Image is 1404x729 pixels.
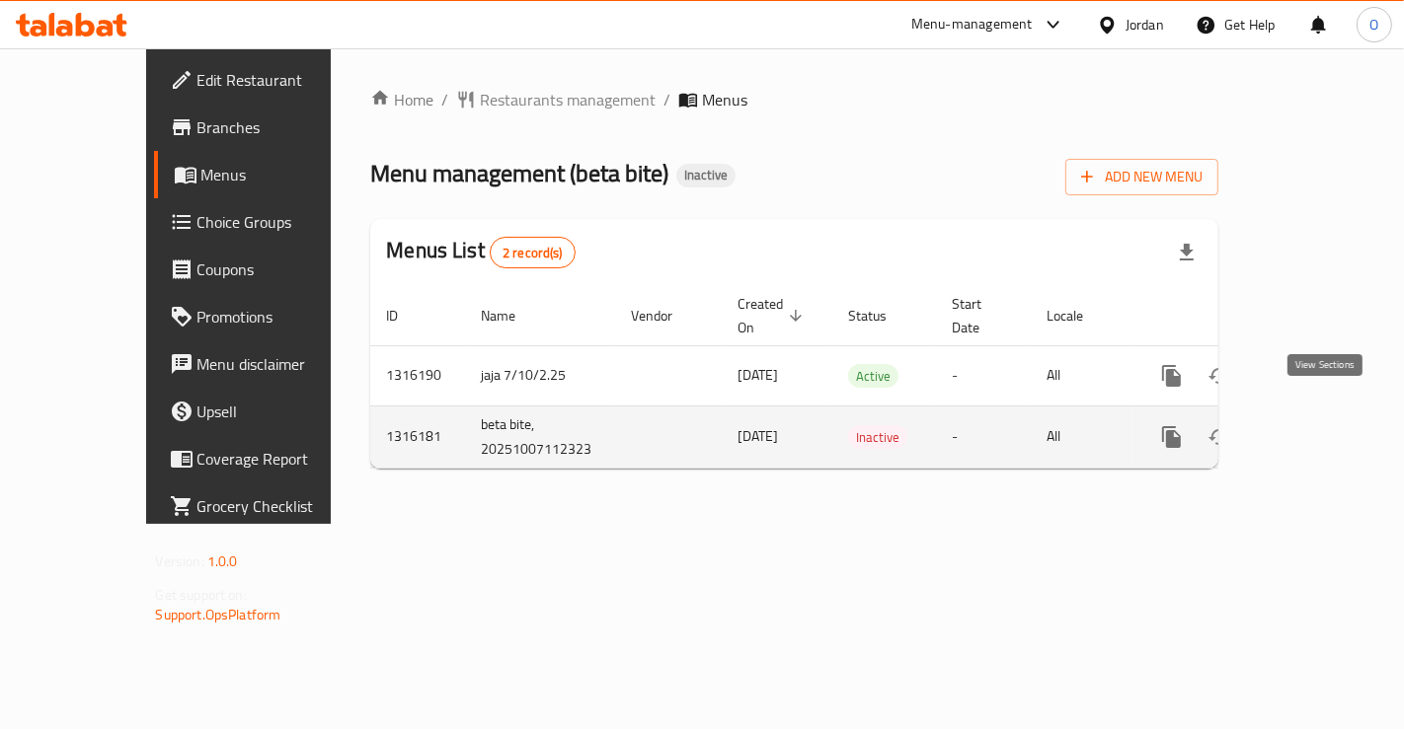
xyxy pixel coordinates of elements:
td: 1316190 [370,345,465,405]
span: Upsell [197,400,364,423]
td: All [1031,405,1132,468]
a: Coverage Report [154,435,380,482]
span: Promotions [197,305,364,328]
span: [DATE] [738,423,778,449]
span: Menu management ( beta bite ) [370,151,668,195]
a: Restaurants management [456,88,656,111]
span: Menus [201,163,364,186]
nav: breadcrumb [370,88,1218,111]
span: Menus [702,88,747,111]
span: O [1369,14,1378,36]
a: Coupons [154,246,380,293]
span: 1.0.0 [207,548,238,574]
span: Grocery Checklist [197,494,364,518]
a: Grocery Checklist [154,482,380,530]
a: Edit Restaurant [154,56,380,104]
span: Branches [197,115,364,139]
span: ID [386,304,424,328]
a: Menus [154,151,380,198]
span: Add New Menu [1081,165,1203,189]
button: Add New Menu [1065,159,1218,195]
span: Restaurants management [480,88,656,111]
span: Menu disclaimer [197,352,364,376]
td: jaja 7/10/2.25 [465,345,615,405]
span: Start Date [952,292,1007,339]
span: Active [848,365,898,388]
li: / [441,88,448,111]
span: Coupons [197,257,364,281]
button: more [1148,413,1196,461]
a: Home [370,88,433,111]
span: Created On [738,292,809,339]
span: Choice Groups [197,210,364,234]
h2: Menus List [386,236,575,268]
td: 1316181 [370,405,465,468]
div: Total records count [490,237,576,268]
span: Version: [156,548,204,574]
a: Branches [154,104,380,151]
span: Coverage Report [197,447,364,471]
span: Get support on: [156,582,247,608]
span: Vendor [631,304,698,328]
td: - [936,345,1031,405]
button: more [1148,352,1196,400]
th: Actions [1132,286,1354,346]
div: Inactive [848,425,907,449]
a: Promotions [154,293,380,340]
li: / [663,88,670,111]
a: Choice Groups [154,198,380,246]
span: Status [848,304,912,328]
a: Support.OpsPlatform [156,602,281,627]
span: [DATE] [738,362,778,388]
table: enhanced table [370,286,1354,469]
td: All [1031,345,1132,405]
div: Inactive [676,164,736,187]
span: Locale [1047,304,1109,328]
td: beta bite, 20251007112323 [465,405,615,468]
div: Jordan [1126,14,1164,36]
a: Menu disclaimer [154,340,380,388]
button: Change Status [1196,413,1243,461]
div: Menu-management [911,13,1033,36]
span: Edit Restaurant [197,68,364,92]
span: 2 record(s) [491,244,575,262]
a: Upsell [154,388,380,435]
span: Name [481,304,541,328]
span: Inactive [848,426,907,449]
td: - [936,405,1031,468]
div: Export file [1163,229,1210,276]
span: Inactive [676,167,736,183]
